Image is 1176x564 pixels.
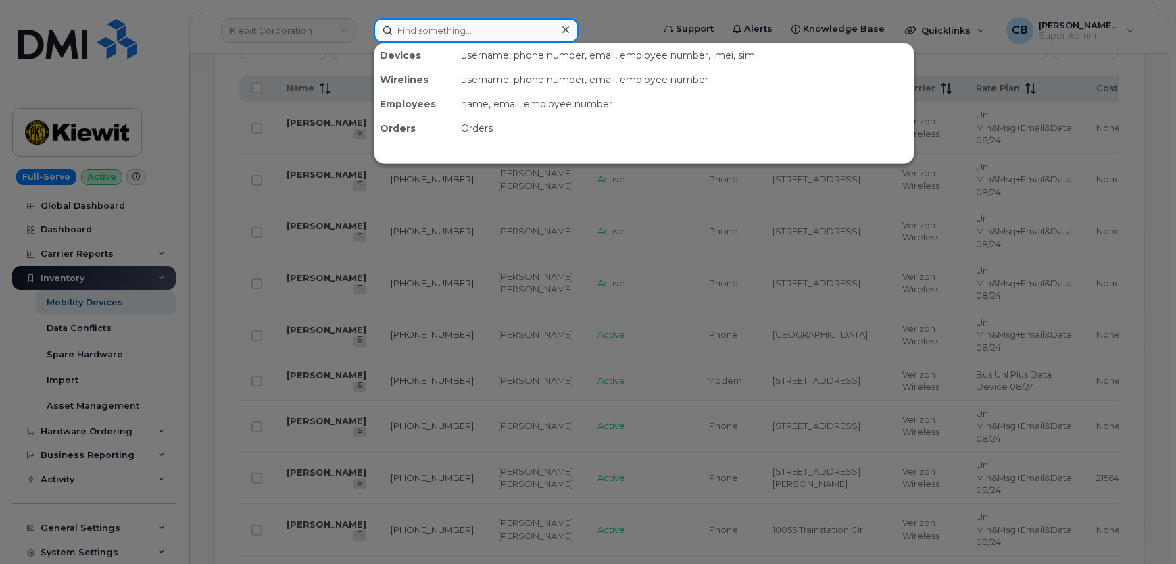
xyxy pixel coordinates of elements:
div: username, phone number, email, employee number [456,68,914,92]
div: username, phone number, email, employee number, imei, sim [456,43,914,68]
input: Find something... [374,18,579,43]
div: Orders [374,116,456,140]
div: Orders [456,116,914,140]
iframe: Messenger Launcher [1117,505,1166,554]
div: name, email, employee number [456,92,914,116]
div: Wirelines [374,68,456,92]
div: Devices [374,43,456,68]
div: Employees [374,92,456,116]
